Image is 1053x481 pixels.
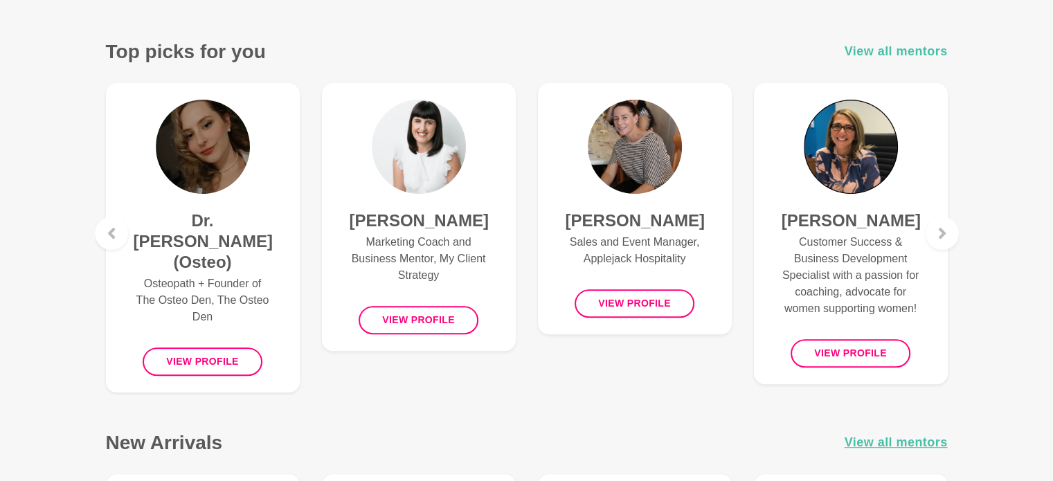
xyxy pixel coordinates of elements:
[538,83,732,334] a: Jane Hacquoil[PERSON_NAME]Sales and Event Manager, Applejack HospitalityView profile
[782,210,920,231] h4: [PERSON_NAME]
[359,306,478,334] button: View profile
[106,39,266,64] h3: Top picks for you
[143,347,262,376] button: View profile
[566,210,704,231] h4: [PERSON_NAME]
[372,100,466,194] img: Hayley Robertson
[106,430,223,455] h3: New Arrivals
[566,234,704,267] p: Sales and Event Manager, Applejack Hospitality
[804,100,898,194] img: Kate Vertsonis
[156,100,250,194] img: Dr. Anastasiya Ovechkin (Osteo)
[575,289,694,318] button: View profile
[134,275,272,325] p: Osteopath + Founder of The Osteo Den, The Osteo Den
[322,83,516,351] a: Hayley Robertson[PERSON_NAME]Marketing Coach and Business Mentor, My Client StrategyView profile
[106,83,300,392] a: Dr. Anastasiya Ovechkin (Osteo)Dr. [PERSON_NAME] (Osteo)Osteopath + Founder of The Osteo Den, The...
[845,433,948,453] a: View all mentors
[134,210,272,273] h4: Dr. [PERSON_NAME] (Osteo)
[588,100,682,194] img: Jane Hacquoil
[350,234,488,284] p: Marketing Coach and Business Mentor, My Client Strategy
[350,210,488,231] h4: [PERSON_NAME]
[791,339,910,367] button: View profile
[845,42,948,62] a: View all mentors
[754,83,948,384] a: Kate Vertsonis[PERSON_NAME]Customer Success & Business Development Specialist with a passion for ...
[782,234,920,317] p: Customer Success & Business Development Specialist with a passion for coaching, advocate for wome...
